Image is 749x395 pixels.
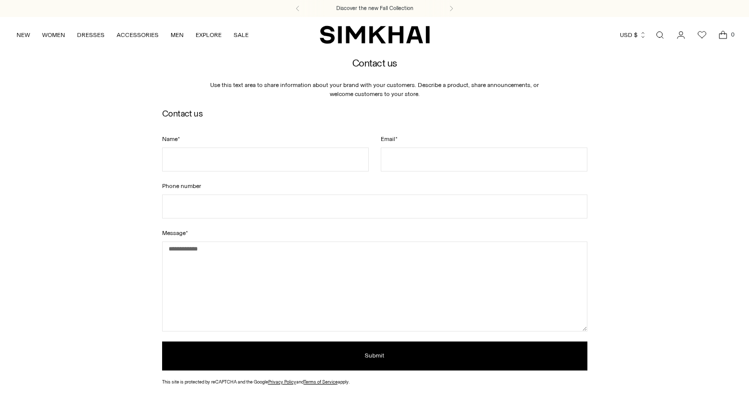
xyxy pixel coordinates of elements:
div: This site is protected by reCAPTCHA and the Google and apply. [162,378,587,385]
p: Use this text area to share information about your brand with your customers. Describe a product,... [200,80,550,98]
a: SIMKHAI [320,25,430,44]
a: WOMEN [42,24,65,46]
h2: Contact us [162,108,587,118]
a: EXPLORE [196,24,222,46]
a: SALE [234,24,249,46]
span: 0 [728,30,737,39]
a: Open cart modal [713,25,733,45]
label: Phone number [162,181,587,190]
a: Privacy Policy [268,379,296,384]
label: Message [162,228,587,237]
a: Wishlist [692,25,712,45]
label: Name [162,134,369,143]
button: Submit [162,341,587,370]
a: ACCESSORIES [117,24,159,46]
a: Terms of Service [304,379,338,384]
a: Open search modal [650,25,670,45]
button: USD $ [620,24,646,46]
a: NEW [17,24,30,46]
h2: Contact us [200,57,550,68]
a: DRESSES [77,24,105,46]
a: MEN [171,24,184,46]
label: Email [381,134,587,143]
a: Go to the account page [671,25,691,45]
a: Discover the new Fall Collection [336,4,413,12]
